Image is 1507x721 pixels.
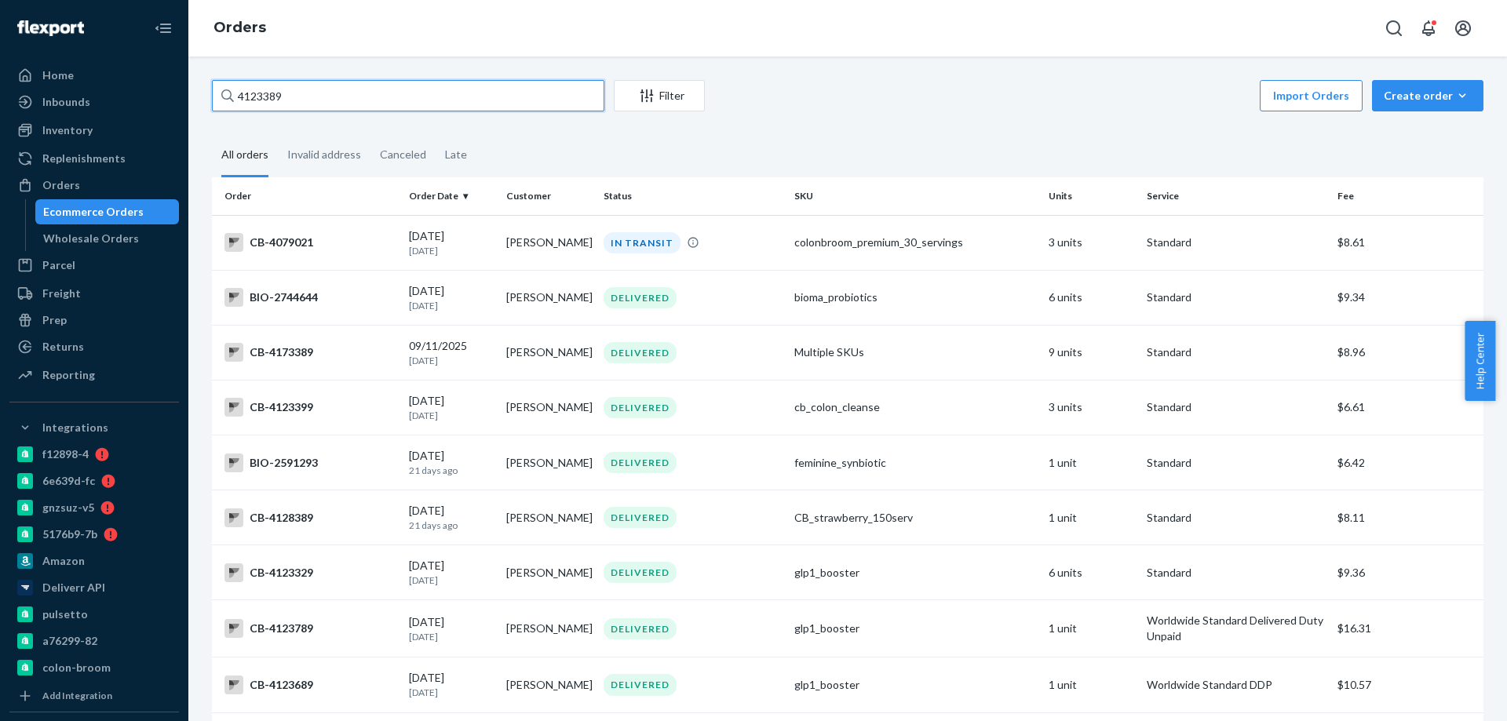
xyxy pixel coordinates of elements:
[409,503,494,532] div: [DATE]
[1331,325,1483,380] td: $8.96
[9,415,179,440] button: Integrations
[9,146,179,171] a: Replenishments
[409,299,494,312] p: [DATE]
[42,151,126,166] div: Replenishments
[409,686,494,699] p: [DATE]
[224,233,396,252] div: CB-4079021
[604,287,677,308] div: DELIVERED
[500,657,597,712] td: [PERSON_NAME]
[409,409,494,422] p: [DATE]
[500,325,597,380] td: [PERSON_NAME]
[42,339,84,355] div: Returns
[224,453,396,472] div: BIO-2591293
[148,13,179,44] button: Close Navigation
[42,500,94,515] div: gnzsuz-v5
[1140,177,1331,215] th: Service
[409,574,494,587] p: [DATE]
[9,575,179,600] a: Deliverr API
[1042,600,1140,657] td: 1 unit
[42,633,97,649] div: a76299-82
[500,545,597,600] td: [PERSON_NAME]
[794,235,1036,250] div: colonbroom_premium_30_servings
[1147,613,1325,644] p: Worldwide Standard Delivered Duty Unpaid
[1042,270,1140,325] td: 6 units
[42,122,93,138] div: Inventory
[42,286,81,301] div: Freight
[614,80,705,111] button: Filter
[42,553,85,569] div: Amazon
[1331,177,1483,215] th: Fee
[1042,435,1140,490] td: 1 unit
[42,312,67,328] div: Prep
[1331,270,1483,325] td: $9.34
[500,435,597,490] td: [PERSON_NAME]
[409,614,494,643] div: [DATE]
[9,281,179,306] a: Freight
[794,289,1036,305] div: bioma_probiotics
[224,398,396,417] div: CB-4123399
[1147,677,1325,693] p: Worldwide Standard DDP
[42,473,95,489] div: 6e639d-fc
[1413,13,1444,44] button: Open notifications
[788,177,1042,215] th: SKU
[42,367,95,383] div: Reporting
[409,448,494,477] div: [DATE]
[1465,321,1495,401] span: Help Center
[42,67,74,83] div: Home
[788,325,1042,380] td: Multiple SKUs
[201,5,279,51] ol: breadcrumbs
[43,231,139,246] div: Wholesale Orders
[42,660,111,675] div: colon-broom
[9,628,179,654] a: a76299-82
[1042,380,1140,435] td: 3 units
[212,80,604,111] input: Search orders
[615,88,704,104] div: Filter
[1147,565,1325,581] p: Standard
[17,20,84,36] img: Flexport logo
[506,189,591,202] div: Customer
[409,393,494,422] div: [DATE]
[42,526,97,542] div: 5176b9-7b
[224,675,396,694] div: CB-4123689
[9,308,179,333] a: Prep
[604,562,677,583] div: DELIVERED
[604,507,677,528] div: DELIVERED
[35,199,180,224] a: Ecommerce Orders
[1147,289,1325,305] p: Standard
[409,519,494,532] p: 21 days ago
[409,228,494,257] div: [DATE]
[794,677,1036,693] div: glp1_booster
[1147,399,1325,415] p: Standard
[9,655,179,680] a: colon-broom
[42,606,88,622] div: pulsetto
[1147,235,1325,250] p: Standard
[224,563,396,582] div: CB-4123329
[409,464,494,477] p: 21 days ago
[409,244,494,257] p: [DATE]
[597,177,788,215] th: Status
[1147,455,1325,471] p: Standard
[224,508,396,527] div: CB-4128389
[1372,80,1483,111] button: Create order
[794,399,1036,415] div: cb_colon_cleanse
[224,343,396,362] div: CB-4173389
[604,452,677,473] div: DELIVERED
[794,510,1036,526] div: CB_strawberry_150serv
[794,455,1036,471] div: feminine_synbiotic
[1042,657,1140,712] td: 1 unit
[1147,344,1325,360] p: Standard
[1331,215,1483,270] td: $8.61
[9,89,179,115] a: Inbounds
[1042,490,1140,545] td: 1 unit
[42,689,112,702] div: Add Integration
[9,522,179,547] a: 5176b9-7b
[409,558,494,587] div: [DATE]
[1331,380,1483,435] td: $6.61
[9,253,179,278] a: Parcel
[1260,80,1363,111] button: Import Orders
[403,177,500,215] th: Order Date
[500,600,597,657] td: [PERSON_NAME]
[1447,13,1479,44] button: Open account menu
[604,618,677,639] div: DELIVERED
[604,397,677,418] div: DELIVERED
